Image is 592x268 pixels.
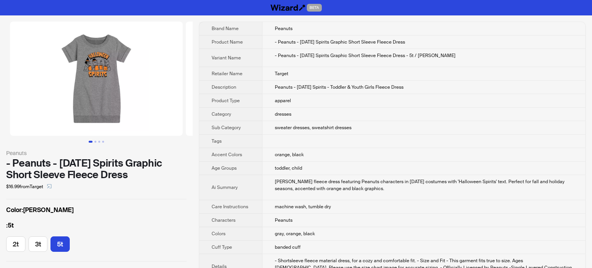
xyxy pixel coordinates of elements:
span: - Peanuts - [DATE] Spirits Graphic Short Sleeve Fleece Dress [275,39,405,45]
span: Peanuts [275,217,293,223]
span: BETA [307,4,322,12]
span: Tags [212,138,222,144]
span: 5t [57,240,63,248]
label: available [29,236,48,252]
span: banded cuff [275,244,301,250]
div: - Peanuts - [DATE] Spirits Graphic Short Sleeve Fleece Dress [6,157,187,180]
img: - Peanuts - Halloween Spirits Graphic Short Sleeve Fleece Dress - Peanuts - Halloween Spirits Gra... [10,22,183,136]
span: Target [275,71,288,77]
button: Go to slide 1 [89,141,92,143]
span: dresses [275,111,291,117]
span: Product Name [212,39,243,45]
span: machine wash, tumble dry [275,204,331,210]
span: Color : [6,206,23,214]
span: apparel [275,98,291,104]
button: Go to slide 3 [98,141,100,143]
span: Retailer Name [212,71,242,77]
span: Age Groups [212,165,237,171]
div: Heather gray fleece dress featuring Peanuts characters in Halloween costumes with 'Halloween Spir... [275,178,573,192]
span: Description [212,84,236,90]
div: $16.99 from Target [6,180,187,193]
button: Go to slide 4 [102,141,104,143]
span: select [47,184,52,189]
span: Peanuts - [DATE] Spirits - Toddler & Youth Girls Fleece Dress [275,84,404,90]
div: Peanuts [6,149,187,157]
label: available [6,236,25,252]
span: sweater dresses, sweatshirt dresses [275,125,351,131]
span: Product Type [212,98,240,104]
button: Go to slide 2 [94,141,96,143]
span: 3t [35,240,41,248]
span: 2t [13,240,19,248]
span: Characters [212,217,235,223]
span: Colors [212,231,225,237]
span: Ai Summary [212,184,238,190]
span: gray, orange, black [275,231,315,237]
span: orange, black [275,152,304,158]
span: Sub Category [212,125,241,131]
label: available [50,236,70,252]
span: : [6,221,8,229]
div: - Peanuts - Halloween Spirits Graphic Short Sleeve Fleece Dress - 5t / heather grey [275,52,573,59]
span: toddler, child [275,165,302,171]
label: [PERSON_NAME] [6,206,187,215]
span: Accent Colors [212,152,242,158]
span: Variant Name [212,55,241,61]
img: - Peanuts - Halloween Spirits Graphic Short Sleeve Fleece Dress - Peanuts - Halloween Spirits Gra... [186,22,358,136]
span: Peanuts [275,25,293,32]
span: Brand Name [212,25,239,32]
span: Category [212,111,231,117]
label: 5t [6,221,187,230]
span: Care Instructions [212,204,248,210]
span: Cuff Type [212,244,232,250]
